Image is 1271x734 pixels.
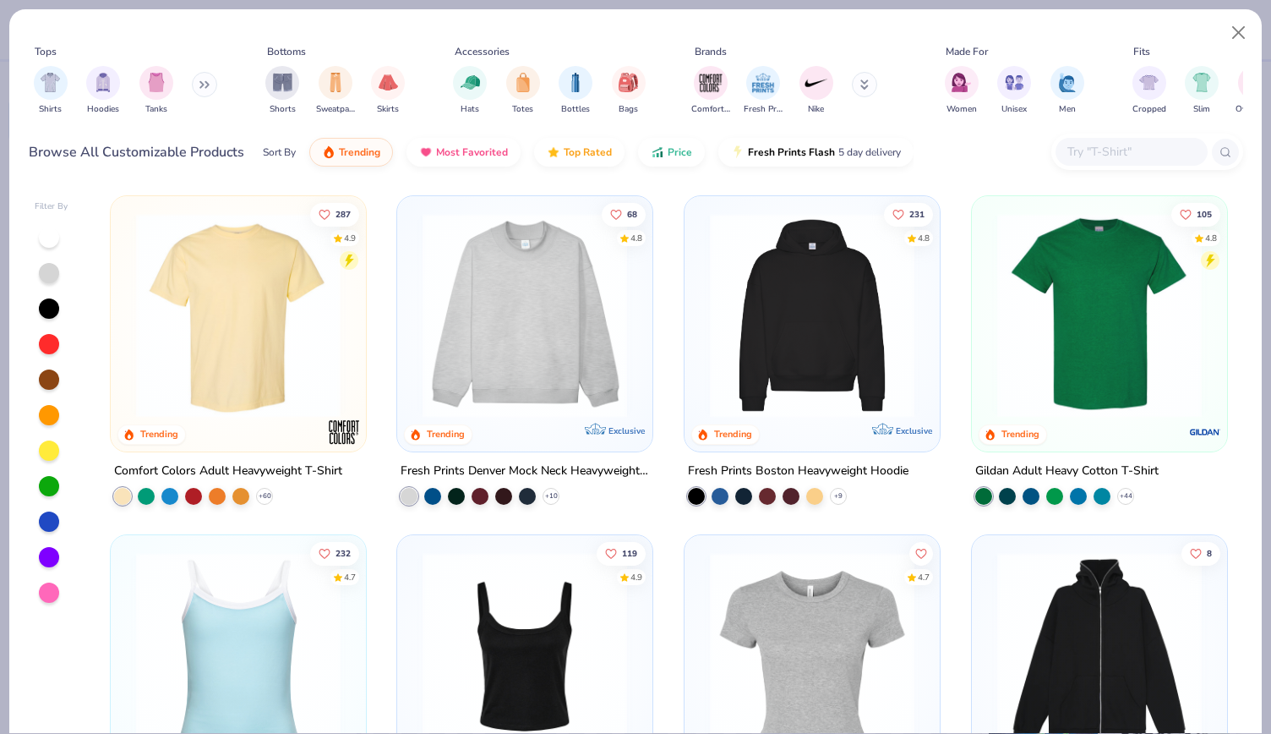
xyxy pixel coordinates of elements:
span: Shorts [270,103,296,116]
div: 4.7 [918,571,930,583]
button: filter button [997,66,1031,116]
span: Totes [512,103,533,116]
div: Browse All Customizable Products [29,142,244,162]
img: Shorts Image [273,73,292,92]
img: Comfort Colors logo [326,415,360,449]
img: Skirts Image [379,73,398,92]
span: Shirts [39,103,62,116]
div: filter for Shorts [265,66,299,116]
div: filter for Women [945,66,979,116]
div: Sort By [263,145,296,160]
img: Gildan logo [1188,415,1222,449]
div: Gildan Adult Heavy Cotton T-Shirt [975,461,1159,482]
span: 68 [628,210,638,218]
img: db319196-8705-402d-8b46-62aaa07ed94f [989,213,1210,418]
input: Try "T-Shirt" [1066,142,1196,162]
img: 91acfc32-fd48-4d6b-bdad-a4c1a30ac3fc [701,213,923,418]
button: Fresh Prints Flash5 day delivery [718,138,914,167]
span: + 44 [1119,491,1132,501]
span: Slim [1193,103,1210,116]
span: Hats [461,103,479,116]
div: filter for Bags [612,66,646,116]
button: Close [1223,17,1255,49]
button: Like [909,541,933,565]
span: Price [668,145,692,159]
span: Exclusive [608,425,645,436]
button: Like [310,202,359,226]
img: 029b8af0-80e6-406f-9fdc-fdf898547912 [128,213,349,418]
span: Trending [339,145,380,159]
span: + 10 [545,491,558,501]
button: Like [1171,202,1220,226]
div: filter for Hoodies [86,66,120,116]
button: filter button [139,66,173,116]
span: 105 [1197,210,1212,218]
div: filter for Comfort Colors [691,66,730,116]
span: Exclusive [896,425,932,436]
button: Like [1181,541,1220,565]
img: Hoodies Image [94,73,112,92]
span: Fresh Prints [744,103,783,116]
div: Fits [1133,44,1150,59]
button: Like [597,541,646,565]
img: e55d29c3-c55d-459c-bfd9-9b1c499ab3c6 [348,213,570,418]
img: Slim Image [1192,73,1211,92]
span: 232 [335,549,351,557]
span: Bags [619,103,638,116]
div: Made For [946,44,988,59]
div: filter for Men [1050,66,1084,116]
button: filter button [612,66,646,116]
span: Sweatpants [316,103,355,116]
div: filter for Totes [506,66,540,116]
button: filter button [265,66,299,116]
button: filter button [559,66,592,116]
div: 4.7 [344,571,356,583]
div: filter for Slim [1185,66,1219,116]
span: + 60 [258,491,270,501]
img: TopRated.gif [547,145,560,159]
div: filter for Cropped [1132,66,1166,116]
span: Skirts [377,103,399,116]
div: Brands [695,44,727,59]
button: filter button [506,66,540,116]
div: Comfort Colors Adult Heavyweight T-Shirt [114,461,342,482]
button: filter button [453,66,487,116]
img: Men Image [1058,73,1077,92]
span: Most Favorited [436,145,508,159]
button: filter button [34,66,68,116]
img: flash.gif [731,145,745,159]
button: Top Rated [534,138,625,167]
img: Unisex Image [1005,73,1024,92]
button: Trending [309,138,393,167]
img: Totes Image [514,73,532,92]
img: Comfort Colors Image [698,70,723,96]
img: Bottles Image [566,73,585,92]
span: Bottles [561,103,590,116]
button: filter button [316,66,355,116]
div: filter for Fresh Prints [744,66,783,116]
span: Cropped [1132,103,1166,116]
button: filter button [744,66,783,116]
img: Bags Image [619,73,637,92]
div: Bottoms [267,44,306,59]
div: filter for Bottles [559,66,592,116]
button: Like [603,202,646,226]
div: Tops [35,44,57,59]
span: 231 [909,210,925,218]
img: Cropped Image [1139,73,1159,92]
button: filter button [1185,66,1219,116]
img: Nike Image [804,70,829,96]
span: Women [946,103,977,116]
div: filter for Shirts [34,66,68,116]
div: 4.9 [344,232,356,244]
button: filter button [86,66,120,116]
span: 8 [1207,549,1212,557]
img: Women Image [952,73,971,92]
button: filter button [1132,66,1166,116]
span: Fresh Prints Flash [748,145,835,159]
img: Sweatpants Image [326,73,345,92]
span: Comfort Colors [691,103,730,116]
span: Nike [808,103,824,116]
button: filter button [371,66,405,116]
div: 4.8 [631,232,643,244]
